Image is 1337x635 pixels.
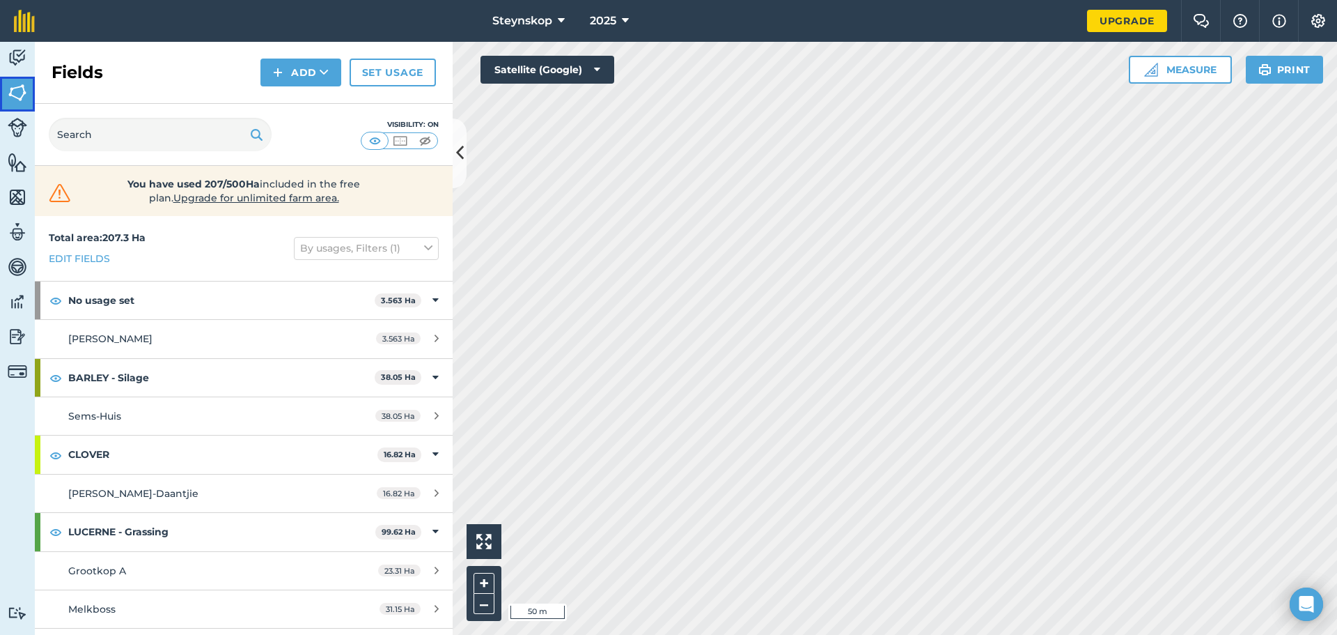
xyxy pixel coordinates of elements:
h2: Fields [52,61,103,84]
img: A question mark icon [1232,14,1249,28]
span: Melkboss [68,603,116,615]
a: Upgrade [1087,10,1167,32]
img: svg+xml;base64,PHN2ZyB4bWxucz0iaHR0cDovL3d3dy53My5vcmcvMjAwMC9zdmciIHdpZHRoPSI1NiIgaGVpZ2h0PSI2MC... [8,82,27,103]
span: 23.31 Ha [378,565,421,576]
img: svg+xml;base64,PHN2ZyB4bWxucz0iaHR0cDovL3d3dy53My5vcmcvMjAwMC9zdmciIHdpZHRoPSIxOCIgaGVpZ2h0PSIyNC... [49,292,62,309]
img: svg+xml;base64,PHN2ZyB4bWxucz0iaHR0cDovL3d3dy53My5vcmcvMjAwMC9zdmciIHdpZHRoPSIxOCIgaGVpZ2h0PSIyNC... [49,369,62,386]
img: svg+xml;base64,PHN2ZyB4bWxucz0iaHR0cDovL3d3dy53My5vcmcvMjAwMC9zdmciIHdpZHRoPSIxOSIgaGVpZ2h0PSIyNC... [1258,61,1272,78]
strong: 3.563 Ha [381,296,416,305]
button: Print [1246,56,1324,84]
img: svg+xml;base64,PHN2ZyB4bWxucz0iaHR0cDovL3d3dy53My5vcmcvMjAwMC9zdmciIHdpZHRoPSI1MCIgaGVpZ2h0PSI0MC... [391,134,409,148]
img: svg+xml;base64,PHN2ZyB4bWxucz0iaHR0cDovL3d3dy53My5vcmcvMjAwMC9zdmciIHdpZHRoPSI1NiIgaGVpZ2h0PSI2MC... [8,152,27,173]
div: LUCERNE - Grassing99.62 Ha [35,513,453,551]
img: svg+xml;base64,PHN2ZyB4bWxucz0iaHR0cDovL3d3dy53My5vcmcvMjAwMC9zdmciIHdpZHRoPSIxNyIgaGVpZ2h0PSIxNy... [1272,13,1286,29]
img: svg+xml;base64,PD94bWwgdmVyc2lvbj0iMS4wIiBlbmNvZGluZz0idXRmLTgiPz4KPCEtLSBHZW5lcmF0b3I6IEFkb2JlIE... [8,291,27,312]
div: No usage set3.563 Ha [35,282,453,319]
button: Satellite (Google) [480,56,614,84]
span: 2025 [590,13,616,29]
span: included in the free plan . [95,177,392,205]
a: [PERSON_NAME]-Daantjie16.82 Ha [35,475,453,512]
button: By usages, Filters (1) [294,237,439,259]
strong: LUCERNE - Grassing [68,513,375,551]
strong: CLOVER [68,436,377,473]
img: svg+xml;base64,PHN2ZyB4bWxucz0iaHR0cDovL3d3dy53My5vcmcvMjAwMC9zdmciIHdpZHRoPSIxOSIgaGVpZ2h0PSIyNC... [250,126,263,143]
img: svg+xml;base64,PHN2ZyB4bWxucz0iaHR0cDovL3d3dy53My5vcmcvMjAwMC9zdmciIHdpZHRoPSIxNCIgaGVpZ2h0PSIyNC... [273,64,283,81]
img: svg+xml;base64,PD94bWwgdmVyc2lvbj0iMS4wIiBlbmNvZGluZz0idXRmLTgiPz4KPCEtLSBHZW5lcmF0b3I6IEFkb2JlIE... [8,606,27,620]
span: 3.563 Ha [376,332,421,344]
button: Measure [1129,56,1232,84]
div: Open Intercom Messenger [1290,588,1323,621]
div: Visibility: On [361,119,439,130]
a: Sems-Huis38.05 Ha [35,397,453,435]
span: 38.05 Ha [375,410,421,422]
a: Set usage [350,59,436,86]
img: svg+xml;base64,PD94bWwgdmVyc2lvbj0iMS4wIiBlbmNvZGluZz0idXRmLTgiPz4KPCEtLSBHZW5lcmF0b3I6IEFkb2JlIE... [8,118,27,137]
strong: No usage set [68,282,375,319]
img: svg+xml;base64,PD94bWwgdmVyc2lvbj0iMS4wIiBlbmNvZGluZz0idXRmLTgiPz4KPCEtLSBHZW5lcmF0b3I6IEFkb2JlIE... [8,257,27,277]
div: CLOVER16.82 Ha [35,436,453,473]
span: 31.15 Ha [380,603,421,615]
button: Add [260,59,341,86]
span: Grootkop A [68,565,126,577]
img: A cog icon [1310,14,1327,28]
span: [PERSON_NAME] [68,332,153,345]
strong: Total area : 207.3 Ha [49,231,146,244]
img: svg+xml;base64,PD94bWwgdmVyc2lvbj0iMS4wIiBlbmNvZGluZz0idXRmLTgiPz4KPCEtLSBHZW5lcmF0b3I6IEFkb2JlIE... [8,222,27,243]
img: svg+xml;base64,PHN2ZyB4bWxucz0iaHR0cDovL3d3dy53My5vcmcvMjAwMC9zdmciIHdpZHRoPSI1MCIgaGVpZ2h0PSI0MC... [416,134,434,148]
img: Ruler icon [1144,63,1158,77]
button: – [474,594,494,614]
img: svg+xml;base64,PHN2ZyB4bWxucz0iaHR0cDovL3d3dy53My5vcmcvMjAwMC9zdmciIHdpZHRoPSIzMiIgaGVpZ2h0PSIzMC... [46,183,74,204]
span: Steynskop [492,13,552,29]
a: You have used 207/500Haincluded in the free plan.Upgrade for unlimited farm area. [46,177,441,205]
input: Search [49,118,272,151]
a: [PERSON_NAME]3.563 Ha [35,320,453,358]
img: svg+xml;base64,PD94bWwgdmVyc2lvbj0iMS4wIiBlbmNvZGluZz0idXRmLTgiPz4KPCEtLSBHZW5lcmF0b3I6IEFkb2JlIE... [8,362,27,381]
img: svg+xml;base64,PHN2ZyB4bWxucz0iaHR0cDovL3d3dy53My5vcmcvMjAwMC9zdmciIHdpZHRoPSI1NiIgaGVpZ2h0PSI2MC... [8,187,27,208]
a: Edit fields [49,251,110,266]
button: + [474,573,494,594]
img: svg+xml;base64,PHN2ZyB4bWxucz0iaHR0cDovL3d3dy53My5vcmcvMjAwMC9zdmciIHdpZHRoPSI1MCIgaGVpZ2h0PSI0MC... [366,134,384,148]
strong: BARLEY - Silage [68,359,375,397]
img: Two speech bubbles overlapping with the left bubble in the forefront [1193,14,1210,28]
strong: You have used 207/500Ha [127,178,260,190]
div: BARLEY - Silage38.05 Ha [35,359,453,397]
img: fieldmargin Logo [14,10,35,32]
strong: 16.82 Ha [384,450,416,459]
strong: 99.62 Ha [382,527,416,537]
span: Upgrade for unlimited farm area. [173,192,339,204]
a: Melkboss31.15 Ha [35,590,453,628]
span: [PERSON_NAME]-Daantjie [68,487,198,500]
span: 16.82 Ha [377,487,421,499]
img: svg+xml;base64,PHN2ZyB4bWxucz0iaHR0cDovL3d3dy53My5vcmcvMjAwMC9zdmciIHdpZHRoPSIxOCIgaGVpZ2h0PSIyNC... [49,447,62,464]
a: Grootkop A23.31 Ha [35,552,453,590]
img: svg+xml;base64,PD94bWwgdmVyc2lvbj0iMS4wIiBlbmNvZGluZz0idXRmLTgiPz4KPCEtLSBHZW5lcmF0b3I6IEFkb2JlIE... [8,47,27,68]
img: svg+xml;base64,PD94bWwgdmVyc2lvbj0iMS4wIiBlbmNvZGluZz0idXRmLTgiPz4KPCEtLSBHZW5lcmF0b3I6IEFkb2JlIE... [8,326,27,347]
img: svg+xml;base64,PHN2ZyB4bWxucz0iaHR0cDovL3d3dy53My5vcmcvMjAwMC9zdmciIHdpZHRoPSIxOCIgaGVpZ2h0PSIyNC... [49,523,62,540]
img: Four arrows, one pointing top left, one top right, one bottom right and the last bottom left [476,534,492,549]
strong: 38.05 Ha [381,372,416,382]
span: Sems-Huis [68,410,121,422]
